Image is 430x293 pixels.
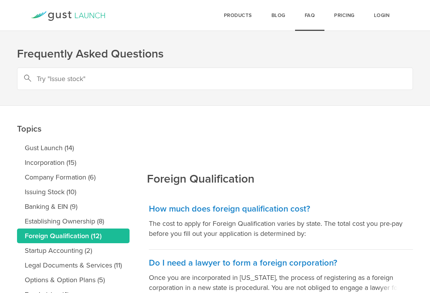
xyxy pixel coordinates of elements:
[17,214,130,229] a: Establishing Ownership (8)
[17,68,413,90] input: Try "Issue stock"
[149,203,413,215] h3: How much does foreign qualification cost?
[17,141,130,155] a: Gust Launch (14)
[17,258,130,273] a: Legal Documents & Services (11)
[149,218,413,239] p: The cost to apply for Foreign Qualification varies by state. The total cost you pre-pay before yo...
[17,185,130,199] a: Issuing Stock (10)
[17,229,130,243] a: Foreign Qualification (12)
[17,46,413,62] h1: Frequently Asked Questions
[17,243,130,258] a: Startup Accounting (2)
[149,257,413,269] h3: Do I need a lawyer to form a foreign corporation?
[17,170,130,185] a: Company Formation (6)
[147,119,254,187] h2: Foreign Qualification
[17,273,130,287] a: Options & Option Plans (5)
[17,199,130,214] a: Banking & EIN (9)
[149,273,413,293] p: Once you are incorporated in [US_STATE], the process of registering as a foreign corporation in a...
[17,69,130,137] h2: Topics
[17,155,130,170] a: Incorporation (15)
[149,196,413,250] a: How much does foreign qualification cost? The cost to apply for Foreign Qualification varies by s...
